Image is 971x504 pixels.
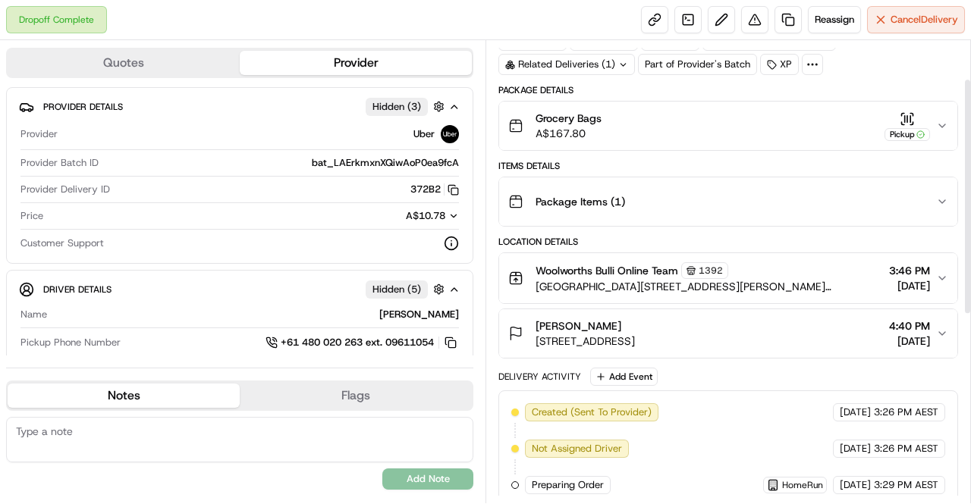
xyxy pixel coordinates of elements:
button: Hidden (5) [366,280,448,299]
span: [DATE] [840,405,871,419]
div: XP [760,54,799,75]
span: HomeRun [782,479,823,491]
button: [PERSON_NAME][STREET_ADDRESS]4:40 PM[DATE] [499,309,957,358]
button: A$10.78 [325,209,459,223]
span: Provider Details [43,101,123,113]
button: Provider [240,51,472,75]
span: [DATE] [889,278,930,293]
span: 3:29 PM AEST [874,478,938,492]
button: Driver DetailsHidden (5) [19,277,460,302]
span: Hidden ( 3 ) [372,100,421,114]
div: Package Details [498,84,958,96]
img: uber-new-logo.jpeg [441,125,459,143]
span: [STREET_ADDRESS] [536,333,635,349]
span: [DATE] [840,442,871,455]
button: Quotes [8,51,240,75]
span: Preparing Order [532,478,604,492]
span: A$10.78 [406,209,445,222]
span: 4:40 PM [889,318,930,333]
button: Flags [240,383,472,408]
span: 1392 [699,265,723,277]
span: [GEOGRAPHIC_DATA][STREET_ADDRESS][PERSON_NAME][GEOGRAPHIC_DATA] [536,279,883,294]
button: Woolworths Bulli Online Team1392[GEOGRAPHIC_DATA][STREET_ADDRESS][PERSON_NAME][GEOGRAPHIC_DATA]3:... [499,253,957,303]
span: Woolworths Bulli Online Team [536,263,678,278]
span: [DATE] [840,478,871,492]
span: Customer Support [20,236,104,250]
button: Add Event [590,368,658,386]
span: Uber [413,127,435,141]
button: Pickup [885,111,930,141]
span: A$167.80 [536,126,602,141]
div: Items Details [498,160,958,172]
span: 3:26 PM AEST [874,405,938,419]
span: Not Assigned Driver [532,442,622,455]
div: Delivery Activity [498,371,581,383]
span: Cancel Delivery [891,13,958,27]
button: CancelDelivery [867,6,965,33]
span: [DATE] [889,333,930,349]
span: Provider Batch ID [20,156,99,170]
span: 3:26 PM AEST [874,442,938,455]
span: bat_LAErkmxnXQiwAoP0ea9fcA [312,156,459,170]
span: 3:46 PM [889,263,930,278]
a: +61 480 020 263 ext. 09611054 [266,334,459,351]
span: Created (Sent To Provider) [532,405,652,419]
div: Location Details [498,236,958,248]
span: [PERSON_NAME] [536,318,621,333]
button: Provider DetailsHidden (3) [19,94,460,119]
span: +61 480 020 263 ext. 09611054 [281,336,434,349]
span: Package Items ( 1 ) [536,194,625,209]
button: Reassign [808,6,861,33]
span: Hidden ( 5 ) [372,283,421,296]
span: Reassign [815,13,854,27]
span: Driver Details [43,283,112,296]
button: Notes [8,383,240,408]
span: Name [20,308,47,321]
div: Related Deliveries (1) [498,54,635,75]
span: Provider Delivery ID [20,183,110,196]
span: Grocery Bags [536,111,602,126]
button: Hidden (3) [366,97,448,116]
span: Price [20,209,43,223]
div: [PERSON_NAME] [53,308,459,321]
div: Pickup [885,128,930,141]
button: Grocery BagsA$167.80Pickup [499,102,957,150]
button: Package Items (1) [499,177,957,226]
span: Pickup Phone Number [20,336,121,349]
button: 372B2 [410,183,459,196]
span: Provider [20,127,58,141]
